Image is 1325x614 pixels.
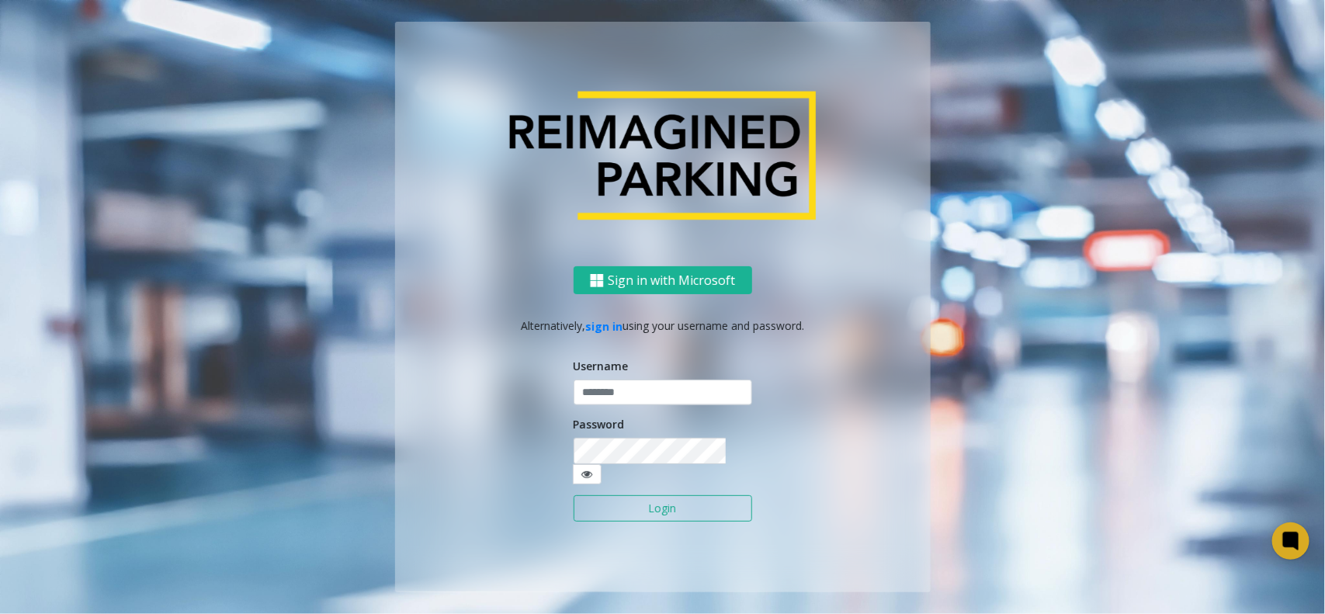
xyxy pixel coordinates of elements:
[585,319,623,334] a: sign in
[574,266,752,295] button: Sign in with Microsoft
[574,358,629,374] label: Username
[574,416,625,432] label: Password
[411,318,915,335] p: Alternatively, using your username and password.
[574,495,752,522] button: Login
